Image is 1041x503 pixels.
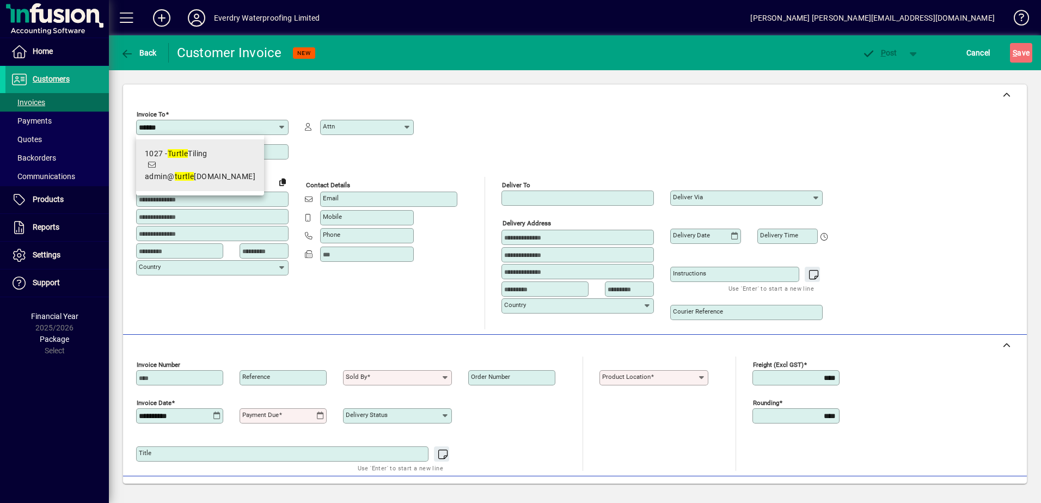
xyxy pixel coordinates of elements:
mat-label: Country [504,301,526,309]
a: Quotes [5,130,109,149]
div: Customer Invoice [177,44,282,62]
button: Cancel [964,43,993,63]
button: Profile [179,8,214,28]
a: Payments [5,112,109,130]
span: Product [953,483,997,500]
mat-label: Delivery time [760,231,798,239]
mat-label: Delivery date [673,231,710,239]
button: Copy to Delivery address [274,173,291,191]
em: Turtle [168,149,188,158]
a: Backorders [5,149,109,167]
span: Invoices [11,98,45,107]
span: Settings [33,250,60,259]
mat-label: Invoice number [137,361,180,369]
mat-label: Phone [323,231,340,238]
span: S [1013,48,1017,57]
a: Home [5,38,109,65]
mat-label: Courier Reference [673,308,723,315]
mat-hint: Use 'Enter' to start a new line [358,462,443,474]
mat-label: Reference [242,373,270,381]
span: ost [862,48,897,57]
a: Support [5,269,109,297]
span: Backorders [11,154,56,162]
mat-label: Product location [602,373,651,381]
mat-label: Instructions [673,269,706,277]
em: turtle [175,172,194,181]
span: Support [33,278,60,287]
span: Back [120,48,157,57]
span: NEW [297,50,311,57]
mat-label: Attn [323,122,335,130]
mat-label: Country [139,263,161,271]
span: ave [1013,44,1030,62]
div: [PERSON_NAME] [PERSON_NAME][EMAIL_ADDRESS][DOMAIN_NAME] [750,9,995,27]
mat-label: Payment due [242,411,279,419]
mat-label: Email [323,194,339,202]
mat-label: Delivery status [346,411,388,419]
span: Package [40,335,69,343]
mat-label: Deliver via [673,193,703,201]
a: Communications [5,167,109,186]
button: Back [118,43,160,63]
a: Knowledge Base [1006,2,1027,38]
mat-label: Invoice date [137,399,172,407]
mat-label: Mobile [323,213,342,220]
span: Products [33,195,64,204]
mat-label: Invoice To [137,111,166,118]
a: Settings [5,242,109,269]
button: Add [144,8,179,28]
mat-label: Order number [471,373,510,381]
mat-option: 1027 - Turtle Tiling [136,139,264,191]
span: Customers [33,75,70,83]
button: Post [856,43,903,63]
mat-label: Title [139,449,151,457]
div: Everdry Waterproofing Limited [214,9,320,27]
span: Cancel [966,44,990,62]
span: Home [33,47,53,56]
span: P [881,48,886,57]
a: Invoices [5,93,109,112]
span: Reports [33,223,59,231]
span: admin@ [DOMAIN_NAME] [145,172,255,181]
mat-label: Deliver To [502,181,530,189]
mat-label: Freight (excl GST) [753,361,804,369]
button: Product [947,482,1002,501]
mat-label: Sold by [346,373,367,381]
span: Payments [11,116,52,125]
mat-label: Rounding [753,399,779,407]
app-page-header-button: Back [109,43,169,63]
button: Save [1010,43,1032,63]
a: Reports [5,214,109,241]
div: 1027 - Tiling [145,148,255,160]
span: Financial Year [31,312,78,321]
span: Quotes [11,135,42,144]
a: Products [5,186,109,213]
mat-hint: Use 'Enter' to start a new line [728,282,814,295]
span: Communications [11,172,75,181]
